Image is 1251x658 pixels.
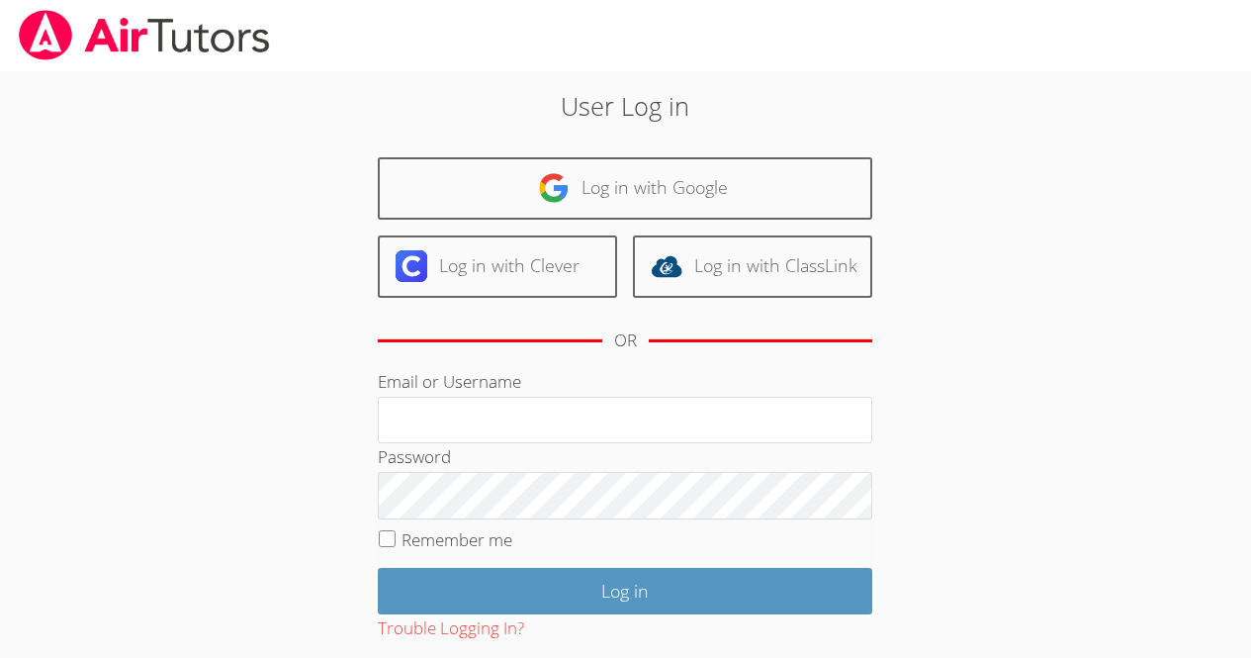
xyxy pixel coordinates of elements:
img: classlink-logo-d6bb404cc1216ec64c9a2012d9dc4662098be43eaf13dc465df04b49fa7ab582.svg [651,250,682,282]
label: Remember me [402,528,512,551]
a: Log in with Clever [378,235,617,298]
label: Password [378,445,451,468]
img: clever-logo-6eab21bc6e7a338710f1a6ff85c0baf02591cd810cc4098c63d3a4b26e2feb20.svg [396,250,427,282]
img: google-logo-50288ca7cdecda66e5e0955fdab243c47b7ad437acaf1139b6f446037453330a.svg [538,172,570,204]
a: Log in with Google [378,157,872,220]
label: Email or Username [378,370,521,393]
h2: User Log in [288,87,963,125]
img: airtutors_banner-c4298cdbf04f3fff15de1276eac7730deb9818008684d7c2e4769d2f7ddbe033.png [17,10,272,60]
a: Log in with ClassLink [633,235,872,298]
button: Trouble Logging In? [378,614,524,643]
input: Log in [378,568,872,614]
div: OR [614,327,637,355]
